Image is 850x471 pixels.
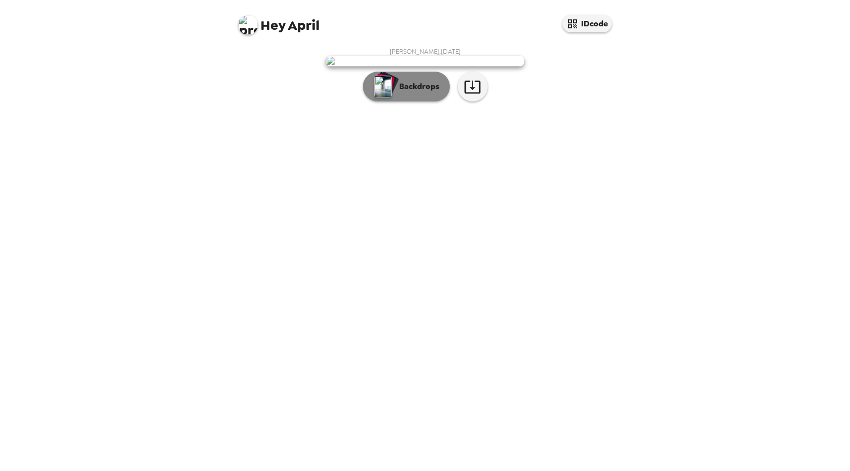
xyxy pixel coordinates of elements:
span: April [238,10,320,32]
img: profile pic [238,15,258,35]
span: Hey [260,16,285,34]
span: [PERSON_NAME] , [DATE] [390,47,461,56]
img: user [326,56,524,67]
button: Backdrops [363,72,450,101]
p: Backdrops [394,81,439,93]
button: IDcode [562,15,612,32]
